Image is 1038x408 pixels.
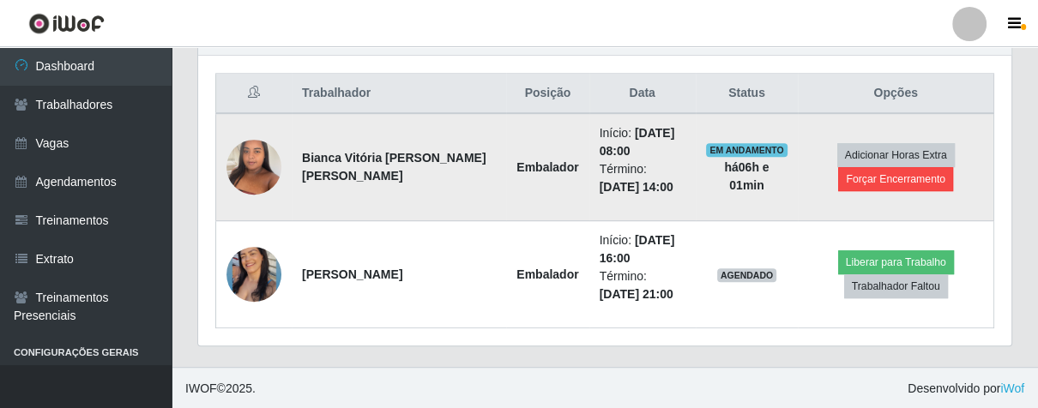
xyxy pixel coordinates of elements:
span: Desenvolvido por [908,380,1024,398]
button: Adicionar Horas Extra [837,143,955,167]
span: AGENDADO [717,268,777,282]
time: [DATE] 08:00 [600,126,675,158]
li: Término: [600,267,685,303]
th: Status [696,74,799,114]
th: Trabalhador [292,74,506,114]
span: IWOF [185,381,217,395]
li: Início: [600,231,685,267]
img: 1754502098226.jpeg [226,240,281,309]
strong: Bianca Vitória [PERSON_NAME] [PERSON_NAME] [302,151,486,183]
a: iWof [1000,381,1024,395]
button: Forçar Encerramento [838,167,953,191]
th: Opções [798,74,993,114]
span: EM ANDAMENTO [706,143,788,157]
span: © 2025 . [185,380,256,398]
button: Liberar para Trabalho [838,250,954,274]
time: [DATE] 14:00 [600,180,673,194]
img: 1751846244221.jpeg [226,130,281,203]
img: CoreUI Logo [28,13,105,34]
strong: há 06 h e 01 min [724,160,769,192]
time: [DATE] 16:00 [600,233,675,265]
li: Início: [600,124,685,160]
button: Trabalhador Faltou [844,274,948,298]
th: Posição [506,74,588,114]
strong: [PERSON_NAME] [302,267,402,281]
strong: Embalador [516,267,578,281]
strong: Embalador [516,160,578,174]
th: Data [589,74,696,114]
li: Término: [600,160,685,196]
time: [DATE] 21:00 [600,287,673,301]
